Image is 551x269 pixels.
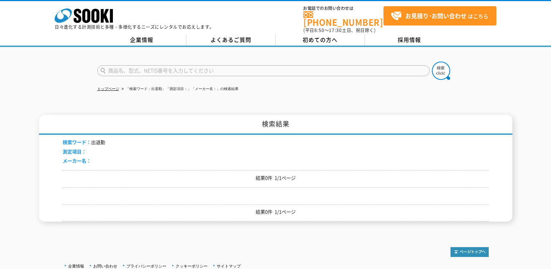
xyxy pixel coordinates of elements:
span: 8:50 [314,27,324,34]
span: お電話でのお問い合わせは [303,6,383,11]
span: はこちら [391,11,488,22]
span: 初めての方へ [303,36,338,44]
span: 17:30 [329,27,342,34]
a: 企業情報 [68,264,84,268]
a: 採用情報 [365,35,454,46]
a: 企業情報 [97,35,186,46]
p: 結果0件 1/1ページ [63,208,489,216]
a: お見積り･お問い合わせはこちら [383,6,496,26]
strong: お見積り･お問い合わせ [405,11,467,20]
input: 商品名、型式、NETIS番号を入力してください [97,65,430,76]
li: 「検索ワード：出退勤」「測定項目：」「メーカー名：」の検索結果 [120,85,239,93]
a: サイトマップ [217,264,241,268]
h1: 検索結果 [39,115,512,135]
a: [PHONE_NUMBER] [303,11,383,26]
span: (平日 ～ 土日、祝日除く) [303,27,375,34]
a: お問い合わせ [93,264,117,268]
span: メーカー名： [63,157,91,164]
img: btn_search.png [432,62,450,80]
a: 初めての方へ [276,35,365,46]
span: 検索ワード： [63,139,91,145]
a: よくあるご質問 [186,35,276,46]
a: プライバシーポリシー [126,264,166,268]
img: トップページへ [450,247,489,257]
li: 出退勤 [63,139,105,146]
a: トップページ [97,87,119,91]
p: 結果0件 1/1ページ [63,174,489,182]
p: 日々進化する計測技術と多種・多様化するニーズにレンタルでお応えします。 [55,25,214,29]
a: クッキーポリシー [176,264,208,268]
span: 測定項目： [63,148,86,155]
